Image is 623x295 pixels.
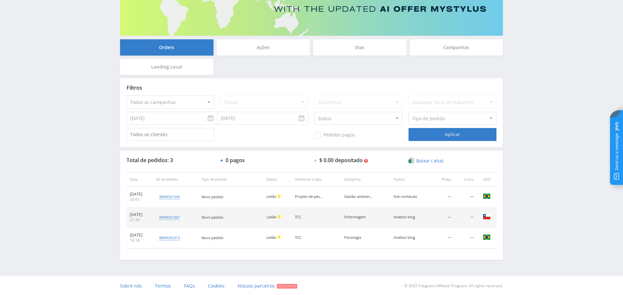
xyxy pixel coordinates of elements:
span: Novo pedido [202,194,224,199]
div: link-conteudo [394,195,423,199]
td: — [455,207,477,228]
th: Status [263,172,292,187]
span: Hold [277,215,281,218]
span: Novo pedido [202,235,224,240]
div: [DATE] [130,212,150,217]
div: chatbot blog [394,215,423,219]
span: Novo pedido [202,215,224,220]
div: TCC [295,215,324,219]
th: Lucro [455,172,477,187]
div: Projeto de pesquisa [295,195,324,199]
div: Ações [217,39,310,56]
th: Disciplina [341,172,390,187]
div: Dias [313,39,407,56]
div: Gestão ambiental [344,195,373,199]
span: FAQs [184,283,195,289]
span: Nossos parceiros [238,283,275,289]
div: Orders [120,39,214,56]
div: br#9342313 [159,235,180,240]
span: Leilão [266,214,276,219]
td: — [432,187,455,207]
th: Fluxos [390,172,432,187]
td: — [455,187,477,207]
div: 23:01 [130,197,150,202]
div: Total de pedidos: 3 [127,157,214,163]
div: br#9351467 [159,215,180,220]
span: Leilão [266,235,276,240]
span: Baixar (.xlsx) [416,158,443,163]
span: Termos [155,283,171,289]
div: [DATE] [130,233,150,238]
span: Desconto [277,284,297,289]
th: № de pedido [153,172,199,187]
img: bra.png [483,233,491,241]
img: bra.png [483,192,491,200]
span: Cookies [208,283,225,289]
span: Sobre nós [120,283,142,289]
span: Pedidos pagos [314,132,355,138]
div: chatbot blog [394,236,423,240]
th: Data [127,172,153,187]
span: Hold [277,236,281,239]
div: $ 0.00 depositado [319,157,363,163]
div: br#9351545 [159,194,180,199]
th: Selecione o tipo [292,172,341,187]
div: 16:18 [130,238,150,243]
div: [DATE] [130,192,150,197]
div: Campanhas [410,39,503,56]
th: Tipo de pedido [198,172,263,187]
div: Psicologia [344,236,373,240]
div: Enfermagem [344,215,373,219]
div: 21:30 [130,217,150,223]
input: Todos os clientes [127,128,214,141]
div: 0 pagos [226,157,245,163]
th: Preço [432,172,455,187]
img: xlsx [409,157,414,164]
td: — [432,228,455,248]
th: GEO [477,172,496,187]
div: Aplicar [409,128,496,141]
div: Filtros [127,85,496,91]
span: Leilão [266,194,276,199]
div: Landing Local [120,59,214,75]
div: TCC [295,236,324,240]
span: Hold [277,195,281,198]
a: Baixar (.xlsx) [409,158,443,164]
td: — [432,207,455,228]
td: — [455,228,477,248]
img: chl.png [483,213,491,221]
